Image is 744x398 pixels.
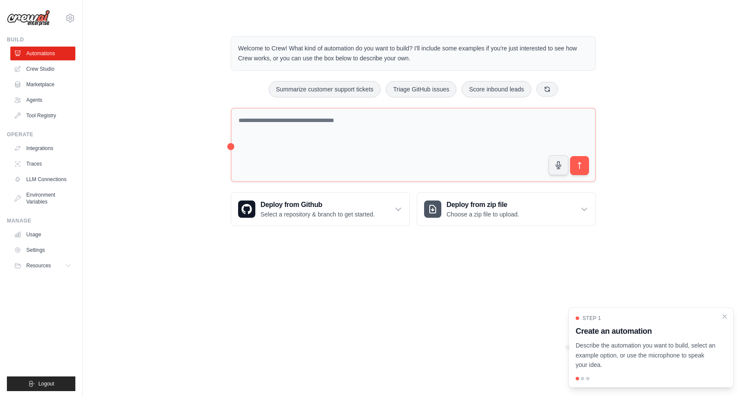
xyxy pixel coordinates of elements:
[721,313,728,320] button: Close walkthrough
[10,141,75,155] a: Integrations
[583,315,601,322] span: Step 1
[576,325,716,337] h3: Create an automation
[269,81,381,97] button: Summarize customer support tickets
[10,62,75,76] a: Crew Studio
[10,78,75,91] a: Marketplace
[10,172,75,186] a: LLM Connections
[10,109,75,122] a: Tool Registry
[576,341,716,370] p: Describe the automation you want to build, select an example option, or use the microphone to spe...
[38,380,54,387] span: Logout
[10,228,75,241] a: Usage
[446,200,519,210] h3: Deploy from zip file
[260,210,375,219] p: Select a repository & branch to get started.
[10,93,75,107] a: Agents
[462,81,531,97] button: Score inbound leads
[7,36,75,43] div: Build
[10,188,75,209] a: Environment Variables
[238,44,589,63] p: Welcome to Crew! What kind of automation do you want to build? I'll include some examples if you'...
[7,217,75,224] div: Manage
[10,259,75,273] button: Resources
[10,243,75,257] a: Settings
[7,376,75,391] button: Logout
[10,157,75,171] a: Traces
[26,262,51,269] span: Resources
[386,81,456,97] button: Triage GitHub issues
[10,47,75,60] a: Automations
[260,200,375,210] h3: Deploy from Github
[446,210,519,219] p: Choose a zip file to upload.
[7,131,75,138] div: Operate
[7,10,50,26] img: Logo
